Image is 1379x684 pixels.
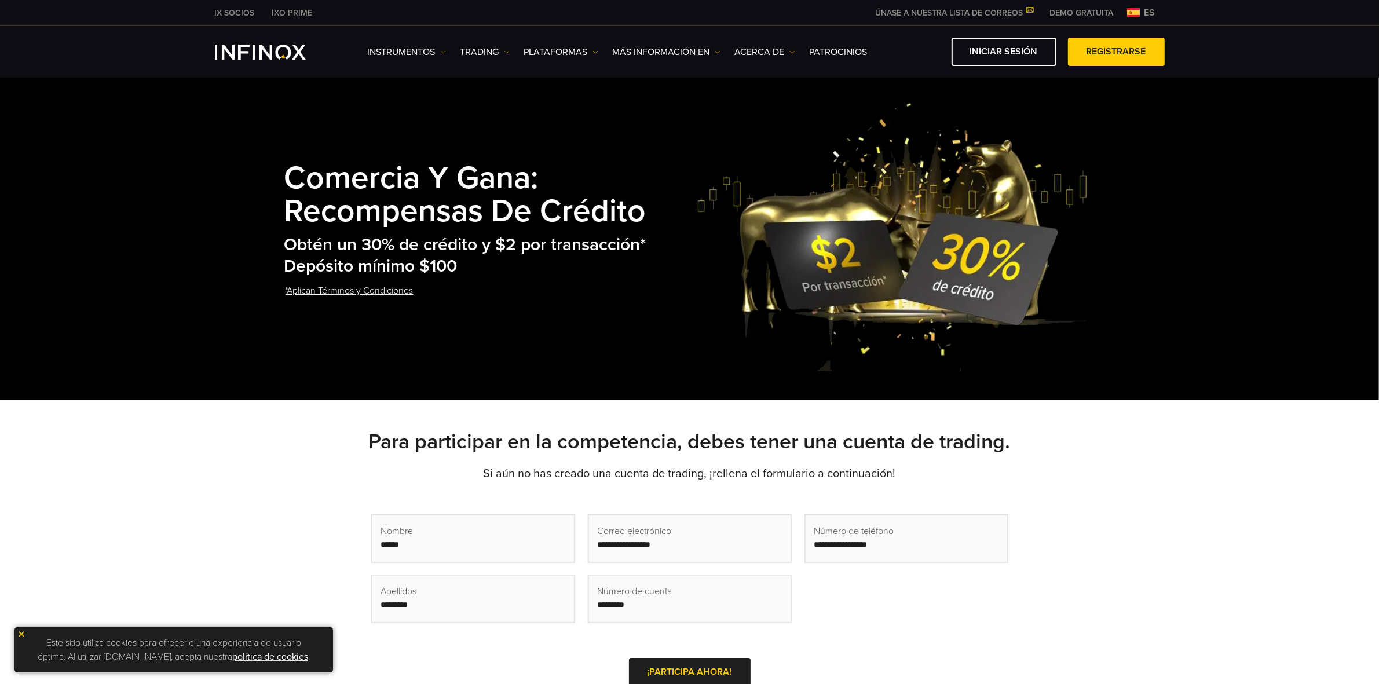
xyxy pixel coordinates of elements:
[598,584,672,598] span: Número de cuenta
[460,45,510,59] a: TRADING
[524,45,598,59] a: PLATAFORMAS
[735,45,795,59] a: ACERCA DE
[613,45,720,59] a: Más información en
[381,584,417,598] span: Apellidos
[381,524,414,538] span: Nombre
[232,651,308,663] a: política de cookies
[206,7,264,19] a: INFINOX
[264,7,321,19] a: INFINOX
[1068,38,1165,66] a: Registrarse
[20,633,327,667] p: Este sitio utiliza cookies para ofrecerle una experiencia de usuario óptima. Al utilizar [DOMAIN_...
[284,235,697,277] h2: Obtén un 30% de crédito y $2 por transacción* Depósito mínimo $100
[369,429,1011,454] strong: Para participar en la competencia, debes tener una cuenta de trading.
[810,45,868,59] a: Patrocinios
[215,45,333,60] a: INFINOX Logo
[952,38,1056,66] a: Iniciar sesión
[1041,7,1122,19] a: INFINOX MENU
[814,524,894,538] span: Número de teléfono
[284,159,646,231] strong: Comercia y Gana: Recompensas de Crédito
[284,466,1095,482] p: Si aún no has creado una cuenta de trading, ¡rellena el formulario a continuación!
[284,277,415,305] a: *Aplican Términos y Condiciones
[368,45,446,59] a: Instrumentos
[598,524,672,538] span: Correo electrónico
[1140,6,1160,20] span: es
[867,8,1041,18] a: ÚNASE A NUESTRA LISTA DE CORREOS
[17,630,25,638] img: yellow close icon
